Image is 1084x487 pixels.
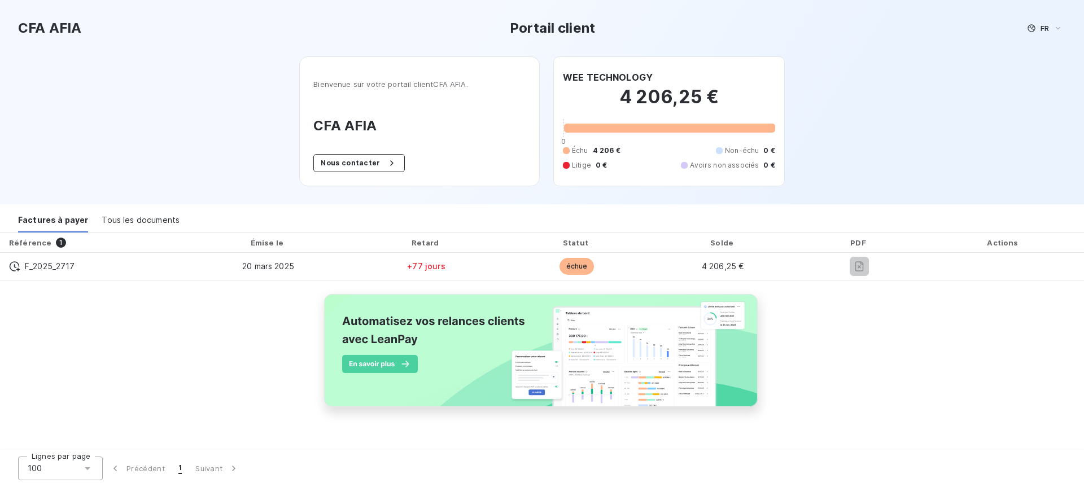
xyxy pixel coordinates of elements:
[242,261,294,271] span: 20 mars 2025
[505,237,649,248] div: Statut
[313,116,526,136] h3: CFA AFIA
[653,237,793,248] div: Solde
[352,237,500,248] div: Retard
[189,457,246,480] button: Suivant
[407,261,445,271] span: +77 jours
[25,261,75,272] span: F_2025_2717
[563,86,775,120] h2: 4 206,25 €
[763,146,775,156] span: 0 €
[313,154,404,172] button: Nous contacter
[702,261,745,271] span: 4 206,25 €
[725,146,759,156] span: Non-échu
[28,463,42,474] span: 100
[563,71,653,84] h6: WEE TECHNOLOGY
[690,160,759,170] span: Avoirs non associés
[561,137,566,146] span: 0
[1041,24,1049,33] span: FR
[9,238,51,247] div: Référence
[172,457,189,480] button: 1
[510,18,595,38] h3: Portail client
[797,237,921,248] div: PDF
[572,146,588,156] span: Échu
[763,160,775,170] span: 0 €
[596,160,607,170] span: 0 €
[18,209,88,232] div: Factures à payer
[560,258,595,275] span: échue
[18,18,81,38] h3: CFA AFIA
[178,463,182,474] span: 1
[314,287,770,426] img: banner
[103,457,172,480] button: Précédent
[593,146,620,156] span: 4 206 €
[56,238,66,248] span: 1
[102,209,180,232] div: Tous les documents
[572,160,591,170] span: Litige
[313,80,526,89] span: Bienvenue sur votre portail client CFA AFIA .
[926,237,1082,248] div: Actions
[189,237,348,248] div: Émise le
